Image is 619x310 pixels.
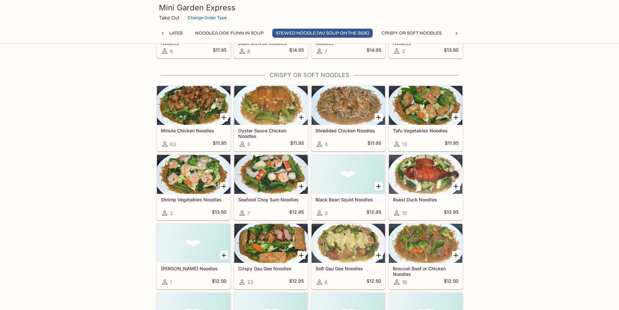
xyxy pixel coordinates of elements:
h5: Crispy Gau Gee Noodles [238,266,304,271]
h5: $12.50 [444,278,458,286]
h5: Tofu Vegetables Noodles [393,128,458,133]
h5: $12.95 [289,209,304,217]
span: 13 [402,141,407,147]
a: Shredded Chicken Noodles4$11.95 [311,86,385,151]
h5: Minute Chicken Noodles [161,128,226,133]
span: 8 [247,141,250,147]
h5: Black Bean Squid Noodles [316,197,381,202]
a: Crispy Gau Gee Noodles23$12.95 [234,223,308,289]
div: Black Bean Squid Noodles [312,155,385,194]
a: Broccoli Beef or Chicken Noodles16$12.50 [389,223,463,289]
h5: $12.50 [367,278,381,286]
div: Tofu Vegetables Noodles [389,86,462,125]
span: 7 [247,210,250,216]
a: [PERSON_NAME] Noodles1$12.50 [157,223,231,289]
button: Add Char Siu Noodles [220,251,228,259]
a: Tofu Vegetables Noodles13$11.95 [389,86,463,151]
h5: Oyster Sauce Chicken Noodles [238,128,304,139]
a: Soft Gau Gee Noodles6$12.50 [311,223,385,289]
button: Add Minute Chicken Noodles [220,113,228,121]
h5: $13.50 [212,209,226,217]
span: 0 [325,210,328,216]
h5: $11.95 [213,47,226,55]
div: Minute Chicken Noodles [157,86,230,125]
h5: $12.95 [289,278,304,286]
span: 23 [247,279,253,285]
h5: Roast Duck Noodles [393,197,458,202]
button: Add Soft Gau Gee Noodles [375,251,383,259]
div: Roast Duck Noodles [389,155,462,194]
button: Add Black Bean Squid Noodles [375,182,383,190]
span: 4 [325,141,328,147]
h5: Soft Gau Gee Noodles [316,266,381,271]
h5: $14.95 [289,47,304,55]
h5: $12.50 [212,278,226,286]
button: Stewed Noodle (w/ Soup on the Side) [272,29,373,38]
button: Add Roast Duck Noodles [452,182,460,190]
div: Shrimp Vegetables Noodles [157,155,230,194]
div: Broccoli Beef or Chicken Noodles [389,224,462,263]
span: 6 [170,48,173,54]
a: Seafood Choy Sum Noodles7$12.95 [234,155,308,220]
div: Char Siu Noodles [157,224,230,263]
a: Roast Duck Noodles10$12.95 [389,155,463,220]
h5: Broccoli Beef or Chicken Noodles [393,266,458,276]
span: 63 [170,141,176,147]
div: Seafood Choy Sum Noodles [234,155,308,194]
button: Change Order Type [185,13,230,23]
button: Add Oyster Sauce Chicken Noodles [297,113,305,121]
button: Add Shredded Chicken Noodles [375,113,383,121]
span: 16 [402,279,407,285]
span: 6 [325,279,328,285]
h5: $11.95 [213,140,226,148]
span: 2 [402,48,405,54]
h5: [PERSON_NAME] Noodles [161,266,226,271]
a: Minute Chicken Noodles63$11.95 [157,86,231,151]
div: Crispy Gau Gee Noodles [234,224,308,263]
div: Shredded Chicken Noodles [312,86,385,125]
span: 10 [402,210,407,216]
span: 2 [170,210,173,216]
button: Noodle/Look Funn in Soup [191,29,267,38]
span: 7 [325,48,327,54]
a: Oyster Sauce Chicken Noodles8$11.95 [234,86,308,151]
button: Crispy or Soft Noodles [378,29,445,38]
h5: $11.95 [445,140,458,148]
a: Black Bean Squid Noodles0$12.95 [311,155,385,220]
span: 8 [247,48,250,54]
h5: $12.95 [367,209,381,217]
span: 1 [170,279,172,285]
button: Add Crispy Gau Gee Noodles [297,251,305,259]
h5: Seafood Choy Sum Noodles [238,197,304,202]
h5: $11.95 [368,140,381,148]
h5: $13.50 [444,47,458,55]
h5: Shrimp Vegetables Noodles [161,197,226,202]
a: Shrimp Vegetables Noodles2$13.50 [157,155,231,220]
h4: Crispy or Soft Noodles [156,72,463,79]
h5: $12.95 [444,209,458,217]
button: Add Shrimp Vegetables Noodles [220,182,228,190]
div: Oyster Sauce Chicken Noodles [234,86,308,125]
button: Add Seafood Choy Sum Noodles [297,182,305,190]
button: Add Broccoli Beef or Chicken Noodles [452,251,460,259]
h5: Shredded Chicken Noodles [316,128,381,133]
p: Take Out [159,15,179,21]
div: Soft Gau Gee Noodles [312,224,385,263]
button: Add Tofu Vegetables Noodles [452,113,460,121]
h5: $11.95 [290,140,304,148]
h5: $14.95 [367,47,381,55]
h3: Mini Garden Express [159,3,460,13]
